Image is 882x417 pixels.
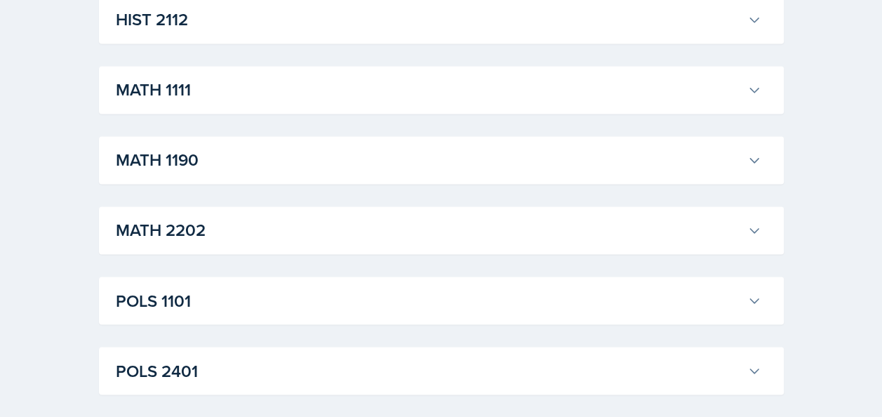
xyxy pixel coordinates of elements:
h3: MATH 1111 [116,77,742,102]
button: HIST 2112 [113,4,764,35]
h3: HIST 2112 [116,7,742,32]
h3: MATH 2202 [116,218,742,243]
button: MATH 1190 [113,145,764,176]
button: MATH 1111 [113,74,764,105]
h3: POLS 1101 [116,288,742,313]
button: POLS 2401 [113,355,764,386]
button: MATH 2202 [113,215,764,246]
h3: POLS 2401 [116,358,742,383]
button: POLS 1101 [113,285,764,316]
h3: MATH 1190 [116,147,742,173]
